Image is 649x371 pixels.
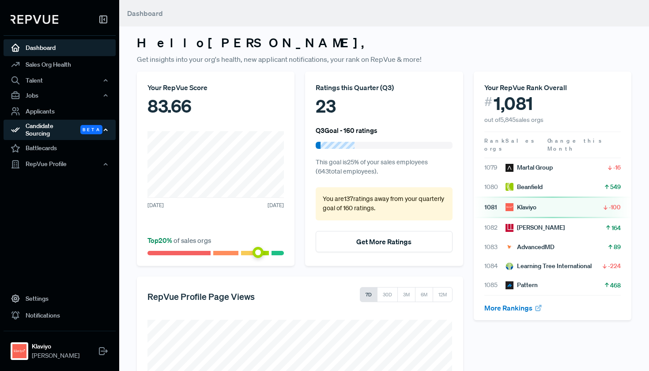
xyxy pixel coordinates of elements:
[484,137,506,145] span: Rank
[397,287,415,302] button: 3M
[506,203,536,212] div: Klaviyo
[613,163,621,172] span: -16
[610,281,621,290] span: 468
[506,182,543,192] div: Beanfield
[147,236,211,245] span: of sales orgs
[484,137,536,152] span: Sales orgs
[611,223,621,232] span: 164
[4,157,116,172] button: RepVue Profile
[4,73,116,88] button: Talent
[147,82,284,93] div: Your RepVue Score
[316,93,452,119] div: 23
[377,287,398,302] button: 30D
[4,120,116,140] div: Candidate Sourcing
[484,182,506,192] span: 1080
[4,331,116,364] a: KlaviyoKlaviyo[PERSON_NAME]
[80,125,102,134] span: Beta
[4,39,116,56] a: Dashboard
[4,56,116,73] a: Sales Org Health
[147,236,174,245] span: Top 20 %
[547,137,603,152] span: Change this Month
[506,163,553,172] div: Martal Group
[484,163,506,172] span: 1079
[484,93,492,111] span: #
[484,303,543,312] a: More Rankings
[506,261,592,271] div: Learning Tree International
[4,140,116,157] a: Battlecards
[484,280,506,290] span: 1085
[484,203,506,212] span: 1081
[506,243,513,251] img: AdvancedMD
[316,82,452,93] div: Ratings this Quarter ( Q3 )
[137,35,631,50] h3: Hello [PERSON_NAME] ,
[484,242,506,252] span: 1083
[506,203,513,211] img: Klaviyo
[433,287,453,302] button: 12M
[484,116,543,124] span: out of 5,845 sales orgs
[147,201,164,209] span: [DATE]
[137,54,631,64] p: Get insights into your org's health, new applicant notifications, your rank on RepVue & more!
[610,182,621,191] span: 549
[506,242,555,252] div: AdvancedMD
[4,120,116,140] button: Candidate Sourcing Beta
[609,203,621,212] span: -100
[494,93,533,114] span: 1,081
[4,307,116,324] a: Notifications
[506,223,565,232] div: [PERSON_NAME]
[484,223,506,232] span: 1082
[316,126,377,134] h6: Q3 Goal - 160 ratings
[506,224,513,232] img: Lennox
[323,194,445,213] p: You are 137 ratings away from your quarterly goal of 160 ratings .
[32,342,79,351] strong: Klaviyo
[316,158,452,177] p: This goal is 25 % of your sales employees ( 643 total employees).
[268,201,284,209] span: [DATE]
[32,351,79,360] span: [PERSON_NAME]
[316,231,452,252] button: Get More Ratings
[12,344,26,358] img: Klaviyo
[11,15,58,24] img: RepVue
[4,103,116,120] a: Applicants
[360,287,377,302] button: 7D
[614,242,621,251] span: 89
[484,83,567,92] span: Your RepVue Rank Overall
[506,280,538,290] div: Pattern
[147,93,284,119] div: 83.66
[608,261,621,270] span: -224
[4,88,116,103] button: Jobs
[147,291,255,302] h5: RepVue Profile Page Views
[506,281,513,289] img: Pattern
[506,183,513,191] img: Beanfield
[484,261,506,271] span: 1084
[506,164,513,172] img: Martal Group
[415,287,433,302] button: 6M
[127,9,163,18] span: Dashboard
[4,290,116,307] a: Settings
[506,262,513,270] img: Learning Tree International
